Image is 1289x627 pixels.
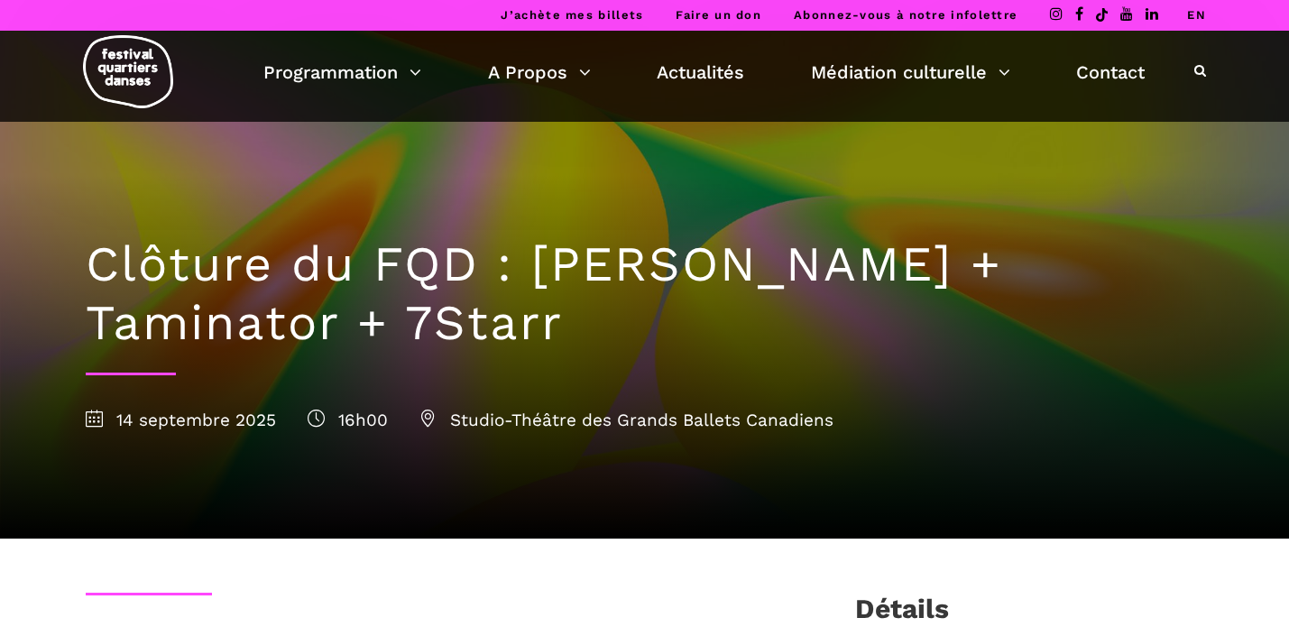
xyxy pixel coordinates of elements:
[263,57,421,88] a: Programmation
[83,35,173,108] img: logo-fqd-med
[86,235,1204,353] h1: Clôture du FQD : [PERSON_NAME] + Taminator + 7Starr
[419,410,833,430] span: Studio-Théâtre des Grands Ballets Canadiens
[1076,57,1145,88] a: Contact
[676,8,761,22] a: Faire un don
[1187,8,1206,22] a: EN
[501,8,643,22] a: J’achète mes billets
[794,8,1017,22] a: Abonnez-vous à notre infolettre
[308,410,388,430] span: 16h00
[811,57,1010,88] a: Médiation culturelle
[657,57,744,88] a: Actualités
[488,57,591,88] a: A Propos
[86,410,276,430] span: 14 septembre 2025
